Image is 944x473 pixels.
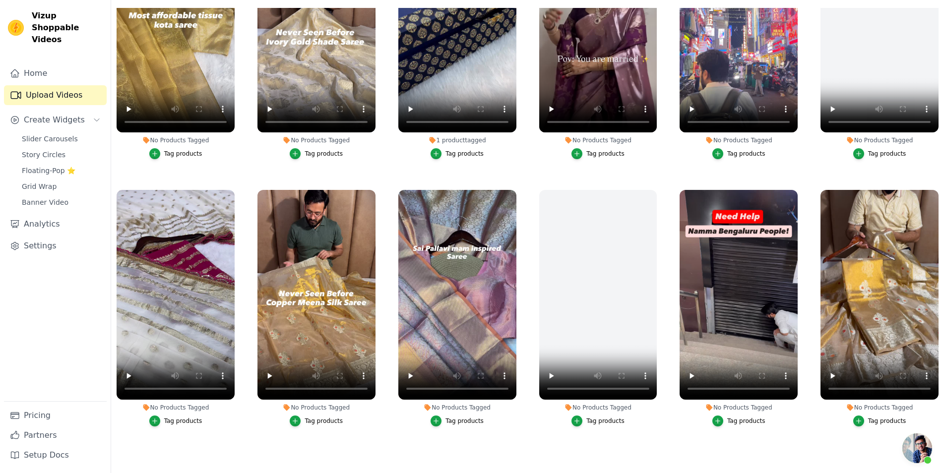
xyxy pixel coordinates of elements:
[431,148,484,159] button: Tag products
[727,417,765,425] div: Tag products
[820,404,939,412] div: No Products Tagged
[117,136,235,144] div: No Products Tagged
[680,404,798,412] div: No Products Tagged
[164,417,202,425] div: Tag products
[431,415,484,426] button: Tag products
[32,10,103,46] span: Vizup Shoppable Videos
[16,195,107,209] a: Banner Video
[290,148,343,159] button: Tag products
[149,148,202,159] button: Tag products
[22,166,75,176] span: Floating-Pop ⭐
[571,415,625,426] button: Tag products
[4,85,107,105] a: Upload Videos
[868,417,906,425] div: Tag products
[4,236,107,256] a: Settings
[4,110,107,130] button: Create Widgets
[868,150,906,158] div: Tag products
[398,136,516,144] div: 1 product tagged
[853,415,906,426] button: Tag products
[257,136,376,144] div: No Products Tagged
[257,404,376,412] div: No Products Tagged
[305,150,343,158] div: Tag products
[902,433,932,463] div: Open chat
[4,445,107,465] a: Setup Docs
[4,406,107,425] a: Pricing
[305,417,343,425] div: Tag products
[571,148,625,159] button: Tag products
[586,417,625,425] div: Tag products
[22,197,68,207] span: Banner Video
[8,20,24,36] img: Vizup
[16,164,107,177] a: Floating-Pop ⭐
[712,148,765,159] button: Tag products
[4,63,107,83] a: Home
[853,148,906,159] button: Tag products
[4,425,107,445] a: Partners
[539,404,657,412] div: No Products Tagged
[164,150,202,158] div: Tag products
[149,415,202,426] button: Tag products
[22,134,78,144] span: Slider Carousels
[16,179,107,193] a: Grid Wrap
[290,415,343,426] button: Tag products
[445,150,484,158] div: Tag products
[24,114,85,126] span: Create Widgets
[398,404,516,412] div: No Products Tagged
[680,136,798,144] div: No Products Tagged
[22,150,65,160] span: Story Circles
[445,417,484,425] div: Tag products
[16,132,107,146] a: Slider Carousels
[727,150,765,158] div: Tag products
[586,150,625,158] div: Tag products
[16,148,107,162] a: Story Circles
[117,404,235,412] div: No Products Tagged
[820,136,939,144] div: No Products Tagged
[4,214,107,234] a: Analytics
[712,415,765,426] button: Tag products
[539,136,657,144] div: No Products Tagged
[22,181,57,191] span: Grid Wrap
